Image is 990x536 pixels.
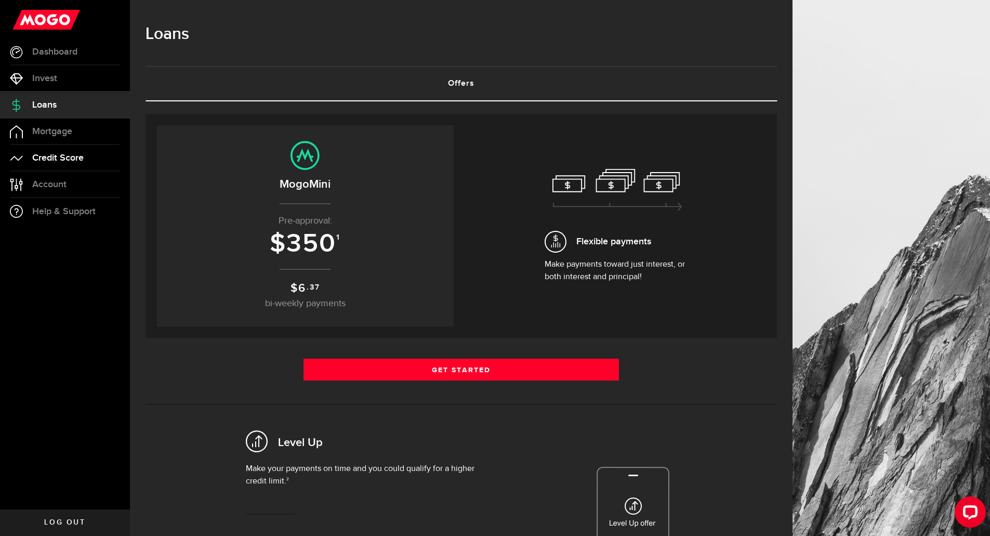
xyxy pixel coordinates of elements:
span: Loans [32,100,57,110]
span: Account [32,180,67,189]
ul: Tabs Navigation [146,66,777,101]
sup: .37 [307,282,320,293]
sup: 1 [336,233,340,242]
span: Log out [44,519,85,526]
span: $ [291,281,298,295]
sup: 2 [286,477,289,481]
h2: MogoMini [167,176,443,193]
a: Offers [146,67,777,100]
span: Invest [32,74,57,83]
span: 350 [286,228,336,259]
span: Mortgage [32,127,72,136]
span: $ [270,228,286,259]
span: bi-weekly payments [265,299,346,308]
a: Get Started [303,359,619,381]
p: Make payments toward just interest, or both interest and principal! [545,258,690,283]
span: Flexible payments [576,234,651,249]
span: Help & Support [32,207,96,216]
p: Make your payments on time and you could qualify for a higher credit limit. [246,463,492,488]
iframe: LiveChat chat widget [946,492,990,536]
span: 6 [298,281,306,295]
h1: Loans [146,21,777,48]
p: Pre-approval: [167,214,443,228]
h2: Level Up [278,435,323,451]
span: Dashboard [32,47,77,57]
span: Credit Score [32,153,84,163]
